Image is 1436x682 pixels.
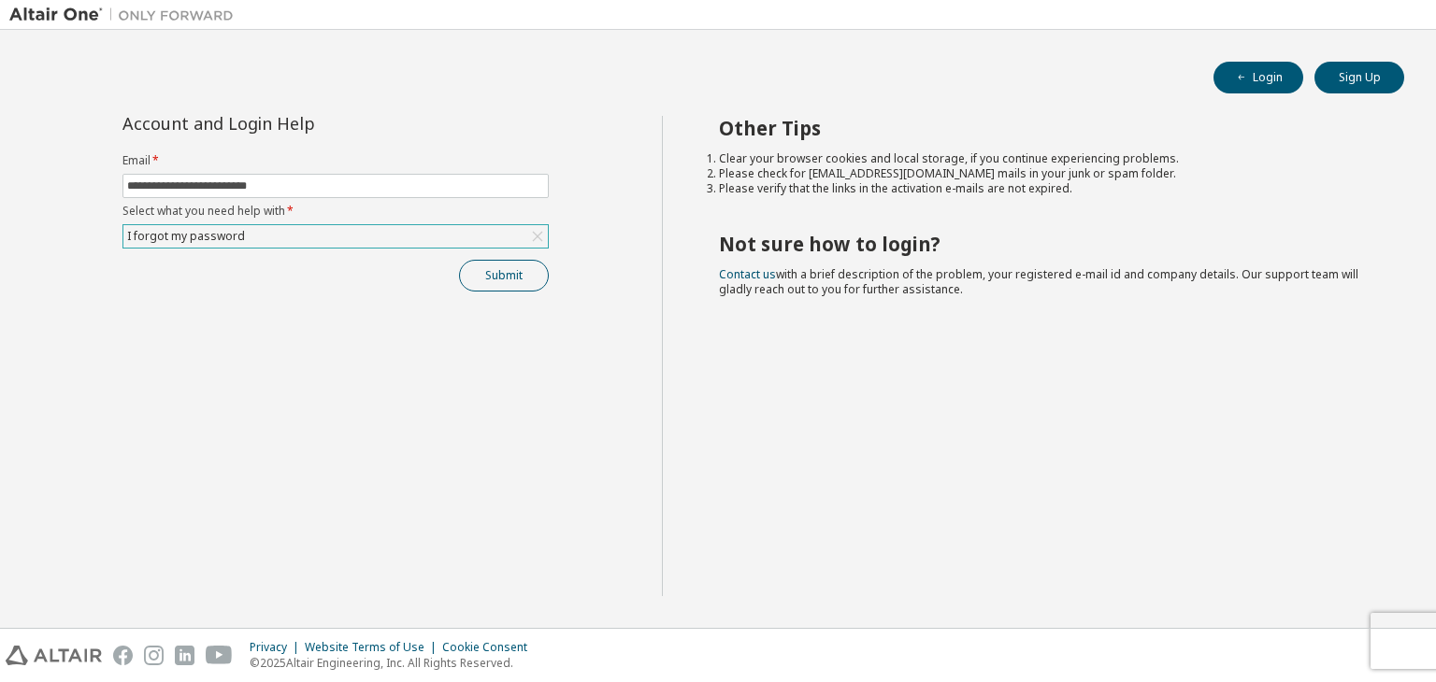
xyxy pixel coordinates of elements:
div: I forgot my password [124,226,248,247]
h2: Other Tips [719,116,1371,140]
li: Please verify that the links in the activation e-mails are not expired. [719,181,1371,196]
a: Contact us [719,266,776,282]
img: facebook.svg [113,646,133,665]
label: Select what you need help with [122,204,549,219]
img: youtube.svg [206,646,233,665]
li: Please check for [EMAIL_ADDRESS][DOMAIN_NAME] mails in your junk or spam folder. [719,166,1371,181]
div: Privacy [250,640,305,655]
h2: Not sure how to login? [719,232,1371,256]
button: Sign Up [1314,62,1404,93]
div: Website Terms of Use [305,640,442,655]
button: Submit [459,260,549,291]
img: linkedin.svg [175,646,194,665]
div: Cookie Consent [442,640,538,655]
button: Login [1213,62,1303,93]
label: Email [122,153,549,168]
span: with a brief description of the problem, your registered e-mail id and company details. Our suppo... [719,266,1358,297]
div: Account and Login Help [122,116,464,131]
p: © 2025 Altair Engineering, Inc. All Rights Reserved. [250,655,538,671]
img: instagram.svg [144,646,164,665]
img: Altair One [9,6,243,24]
div: I forgot my password [123,225,548,248]
img: altair_logo.svg [6,646,102,665]
li: Clear your browser cookies and local storage, if you continue experiencing problems. [719,151,1371,166]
